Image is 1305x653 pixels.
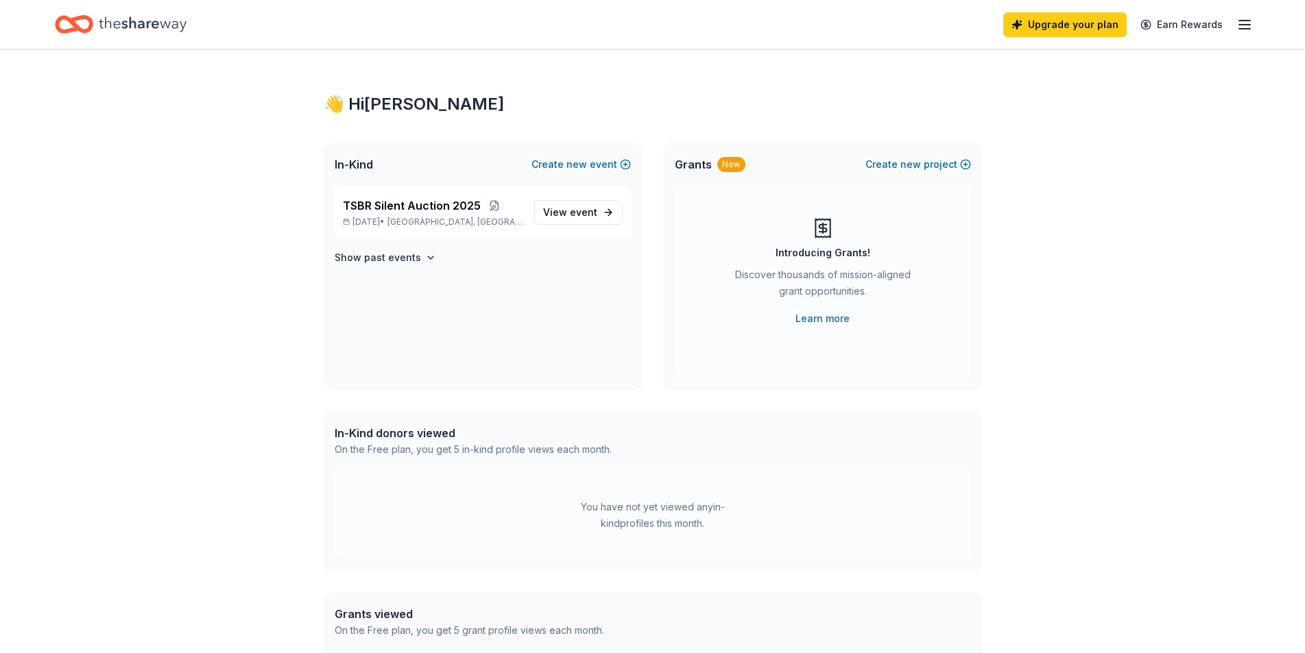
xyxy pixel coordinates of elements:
span: TSBR Silent Auction 2025 [343,197,481,214]
a: Learn more [795,310,850,327]
a: Earn Rewards [1132,12,1231,37]
p: [DATE] • [343,217,523,227]
div: On the Free plan, you get 5 grant profile views each month. [335,622,604,639]
div: You have not yet viewed any in-kind profiles this month. [567,499,739,532]
div: Discover thousands of mission-aligned grant opportunities. [730,267,916,305]
button: Show past events [335,249,436,266]
span: [GEOGRAPHIC_DATA], [GEOGRAPHIC_DATA] [387,217,523,227]
div: 👋 Hi [PERSON_NAME] [324,93,982,115]
span: event [570,206,597,218]
div: In-Kind donors viewed [335,425,612,441]
span: new [566,156,587,173]
span: new [900,156,921,173]
div: Introducing Grants! [776,245,870,261]
a: Home [55,8,187,40]
a: Upgrade your plan [1003,12,1127,37]
span: Grants [675,156,712,173]
h4: Show past events [335,249,421,266]
a: View event [534,200,623,225]
button: Createnewevent [531,156,631,173]
div: New [717,157,745,172]
div: Grants viewed [335,606,604,622]
div: On the Free plan, you get 5 in-kind profile views each month. [335,441,612,458]
span: View [543,204,597,221]
span: In-Kind [335,156,373,173]
button: Createnewproject [865,156,971,173]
